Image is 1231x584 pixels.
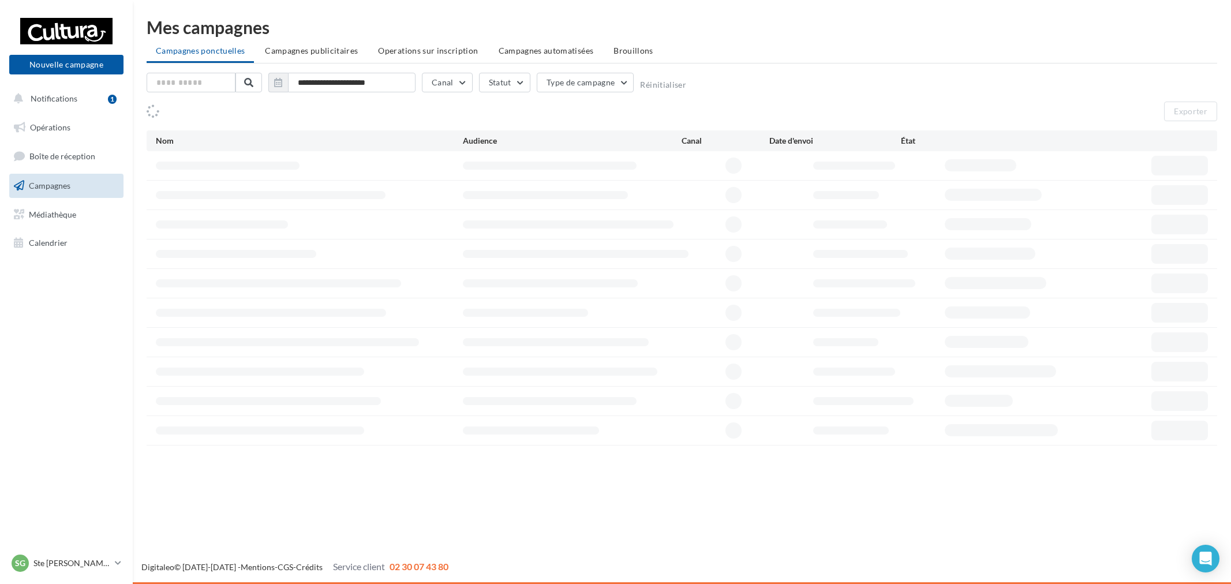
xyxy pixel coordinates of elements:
span: Notifications [31,93,77,103]
div: État [901,135,1032,147]
span: Médiathèque [29,209,76,219]
a: CGS [278,562,293,572]
div: Open Intercom Messenger [1192,545,1219,572]
span: Boîte de réception [29,151,95,161]
div: Nom [156,135,463,147]
button: Statut [479,73,530,92]
div: Audience [463,135,682,147]
p: Ste [PERSON_NAME] des Bois [33,557,110,569]
button: Nouvelle campagne [9,55,124,74]
span: Brouillons [613,46,653,55]
span: Campagnes [29,181,70,190]
span: 02 30 07 43 80 [390,561,448,572]
button: Exporter [1164,102,1217,121]
div: 1 [108,95,117,104]
button: Canal [422,73,473,92]
span: Service client [333,561,385,572]
button: Réinitialiser [640,80,686,89]
a: Opérations [7,115,126,140]
a: Médiathèque [7,203,126,227]
span: Opérations [30,122,70,132]
span: Operations sur inscription [378,46,478,55]
span: SG [15,557,25,569]
button: Notifications 1 [7,87,121,111]
button: Type de campagne [537,73,634,92]
div: Canal [682,135,769,147]
div: Date d'envoi [769,135,901,147]
span: © [DATE]-[DATE] - - - [141,562,448,572]
a: Crédits [296,562,323,572]
a: Campagnes [7,174,126,198]
span: Campagnes publicitaires [265,46,358,55]
span: Calendrier [29,238,68,248]
a: SG Ste [PERSON_NAME] des Bois [9,552,124,574]
a: Calendrier [7,231,126,255]
span: Campagnes automatisées [499,46,594,55]
div: Mes campagnes [147,18,1217,36]
a: Digitaleo [141,562,174,572]
a: Mentions [241,562,275,572]
a: Boîte de réception [7,144,126,169]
